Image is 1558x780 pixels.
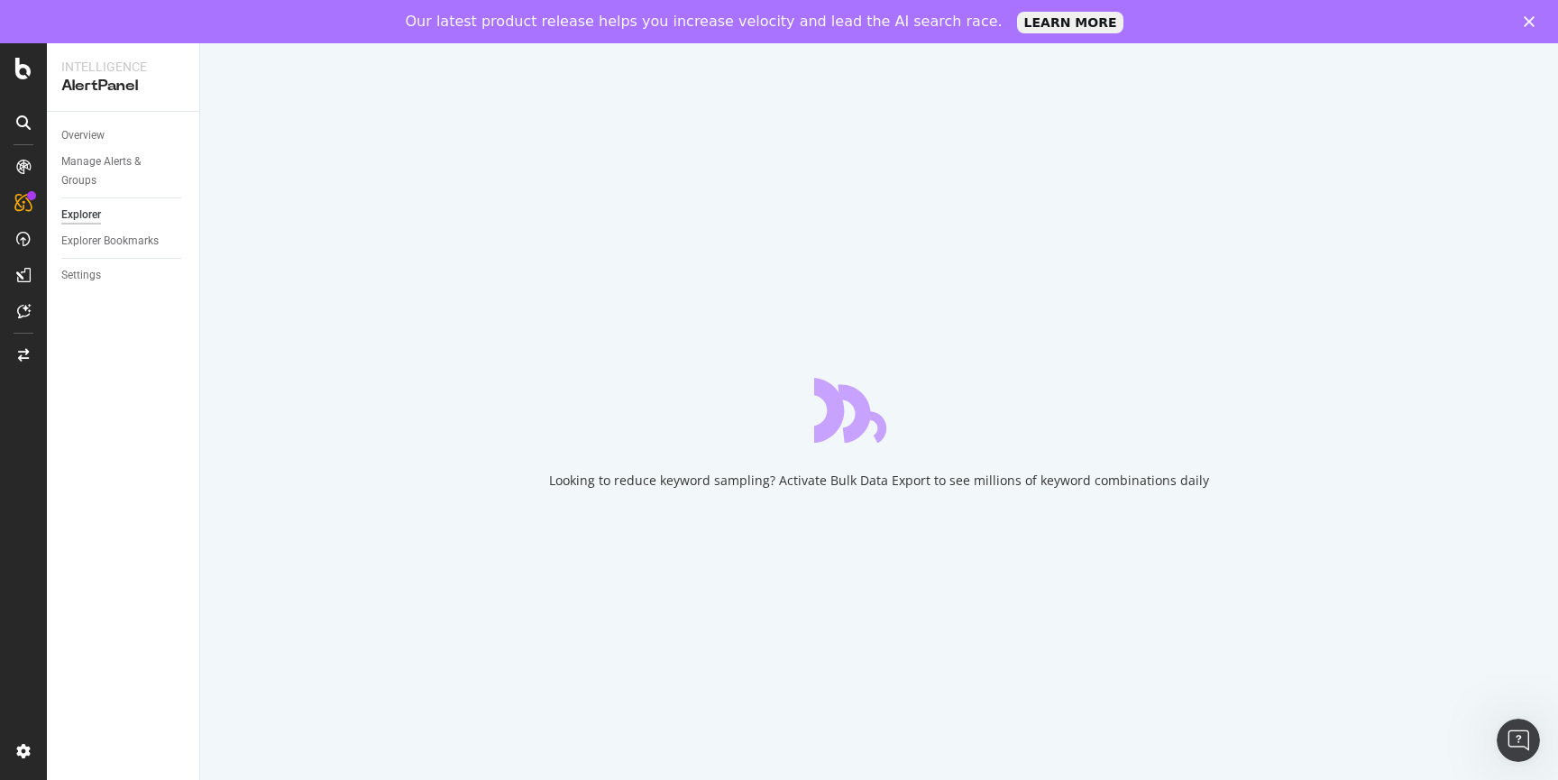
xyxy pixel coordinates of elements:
[549,472,1209,490] div: Looking to reduce keyword sampling? Activate Bulk Data Export to see millions of keyword combinat...
[61,152,187,190] a: Manage Alerts & Groups
[61,76,185,96] div: AlertPanel
[61,58,185,76] div: Intelligence
[1497,719,1540,762] iframe: Intercom live chat
[61,232,187,251] a: Explorer Bookmarks
[1524,16,1542,27] div: Close
[61,206,187,225] a: Explorer
[61,266,101,285] div: Settings
[406,13,1003,31] div: Our latest product release helps you increase velocity and lead the AI search race.
[61,206,101,225] div: Explorer
[1017,12,1124,33] a: LEARN MORE
[61,266,187,285] a: Settings
[61,152,170,190] div: Manage Alerts & Groups
[61,232,159,251] div: Explorer Bookmarks
[61,126,187,145] a: Overview
[814,378,944,443] div: animation
[61,126,105,145] div: Overview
